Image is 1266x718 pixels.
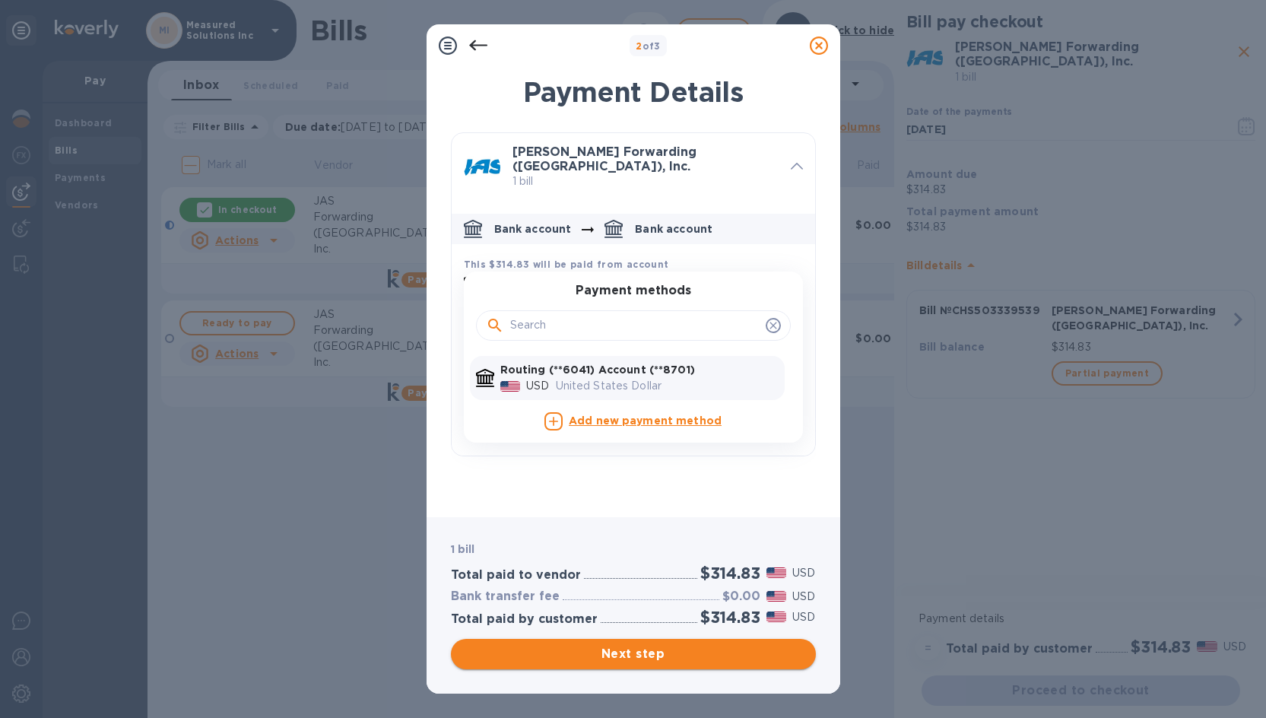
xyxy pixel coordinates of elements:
p: USD [792,565,815,581]
button: Next step [451,639,816,669]
p: USD [792,609,815,625]
p: United States Dollar [556,378,779,394]
p: USD [526,378,549,394]
h3: Total paid to vendor [451,568,581,583]
b: 1 bill [451,543,475,555]
span: 2 [636,40,642,52]
img: USD [766,567,787,578]
input: Search [510,314,760,337]
b: [PERSON_NAME] Forwarding ([GEOGRAPHIC_DATA]), Inc. [512,145,696,173]
img: USD [500,381,521,392]
h3: Payment methods [576,284,691,298]
b: Routing (**6041) Account (**8701) [500,364,695,376]
h2: $314.83 [700,608,760,627]
p: Bank account [494,221,572,237]
b: This $314.83 will be paid from account [464,259,669,270]
h2: $314.83 [700,564,760,583]
div: default-method [452,208,815,455]
div: [PERSON_NAME] Forwarding ([GEOGRAPHIC_DATA]), Inc. 1 bill [452,133,815,202]
span: Next step [463,645,804,663]
p: USD [792,589,815,605]
p: 1 bill [512,173,779,189]
h3: $0.00 [722,589,760,604]
img: USD [766,612,787,622]
b: Add new payment method [569,415,722,427]
img: USD [766,591,787,602]
h3: Total paid by customer [451,612,598,627]
p: Bank account [635,221,712,237]
h3: Bank transfer fee [451,589,560,604]
h1: Payment Details [451,76,816,108]
b: of 3 [636,40,661,52]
